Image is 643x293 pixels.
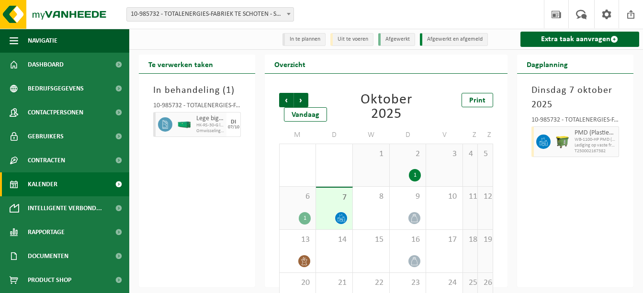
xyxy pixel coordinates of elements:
span: 21 [321,278,348,288]
span: 1 [358,149,384,159]
span: 7 [321,192,348,203]
span: Dashboard [28,53,64,77]
td: D [316,126,353,144]
img: WB-1100-HPE-GN-50 [555,135,570,149]
td: Z [478,126,493,144]
div: 10-985732 - TOTALENERGIES-FABRIEK TE SCHOTEN - SCHOTEN [531,117,619,126]
span: Bedrijfsgegevens [28,77,84,101]
span: 24 [431,278,458,288]
li: Uit te voeren [330,33,373,46]
span: 2 [395,149,421,159]
li: Afgewerkt [378,33,415,46]
h2: Te verwerken taken [139,55,223,73]
h2: Overzicht [265,55,315,73]
span: 17 [431,235,458,245]
span: Contactpersonen [28,101,83,124]
span: 9 [395,192,421,202]
td: Z [463,126,478,144]
span: 15 [358,235,384,245]
span: 11 [468,192,473,202]
div: 1 [299,212,311,225]
td: W [353,126,390,144]
div: 07/10 [228,125,239,130]
span: Print [469,97,485,104]
span: Rapportage [28,220,65,244]
span: Gebruikers [28,124,64,148]
span: Lediging op vaste frequentie [575,143,616,148]
span: 3 [431,149,458,159]
span: 13 [284,235,311,245]
div: Oktober 2025 [353,93,419,122]
a: Print [462,93,493,107]
span: PMD (Plastiek, Metaal, Drankkartons) (bedrijven) [575,129,616,137]
a: Extra taak aanvragen [520,32,639,47]
span: 10-985732 - TOTALENERGIES-FABRIEK TE SCHOTEN - SCHOTEN [127,8,293,21]
div: 1 [409,169,421,181]
span: 26 [483,278,487,288]
div: DI [231,119,236,125]
li: Afgewerkt en afgemeld [420,33,488,46]
span: 12 [483,192,487,202]
span: 5 [483,149,487,159]
span: Product Shop [28,268,71,292]
h2: Dagplanning [517,55,577,73]
span: Volgende [294,93,308,107]
div: Vandaag [284,107,327,122]
div: 10-985732 - TOTALENERGIES-FABRIEK TE SCHOTEN - SCHOTEN [153,102,241,112]
td: V [426,126,463,144]
span: Navigatie [28,29,57,53]
span: 6 [284,192,311,202]
span: 8 [358,192,384,202]
span: Vorige [279,93,293,107]
span: Kalender [28,172,57,196]
span: 14 [321,235,348,245]
h3: Dinsdag 7 oktober 2025 [531,83,619,112]
span: 23 [395,278,421,288]
li: In te plannen [282,33,326,46]
td: M [279,126,316,144]
span: 18 [468,235,473,245]
span: Intelligente verbond... [28,196,102,220]
span: T250002167382 [575,148,616,154]
span: 16 [395,235,421,245]
span: HK-RS-30-G lege bigbags - gevaarlijk, schadelijk [196,123,224,128]
span: 20 [284,278,311,288]
span: 19 [483,235,487,245]
span: Omwisseling op aanvraag [196,128,224,134]
span: 10-985732 - TOTALENERGIES-FABRIEK TE SCHOTEN - SCHOTEN [126,7,294,22]
span: 4 [468,149,473,159]
span: WB-1100-HP PMD (Plastiek, Metaal, Drankkartons) (bedrijven) [575,137,616,143]
span: Lege bigbags - gevaarlijk, schadelijk [196,115,224,123]
td: D [390,126,427,144]
span: Contracten [28,148,65,172]
h3: In behandeling ( ) [153,83,241,98]
span: 25 [468,278,473,288]
span: Documenten [28,244,68,268]
span: 10 [431,192,458,202]
img: HK-RS-30-GN-00 [177,121,192,128]
span: 1 [226,86,231,95]
span: 22 [358,278,384,288]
